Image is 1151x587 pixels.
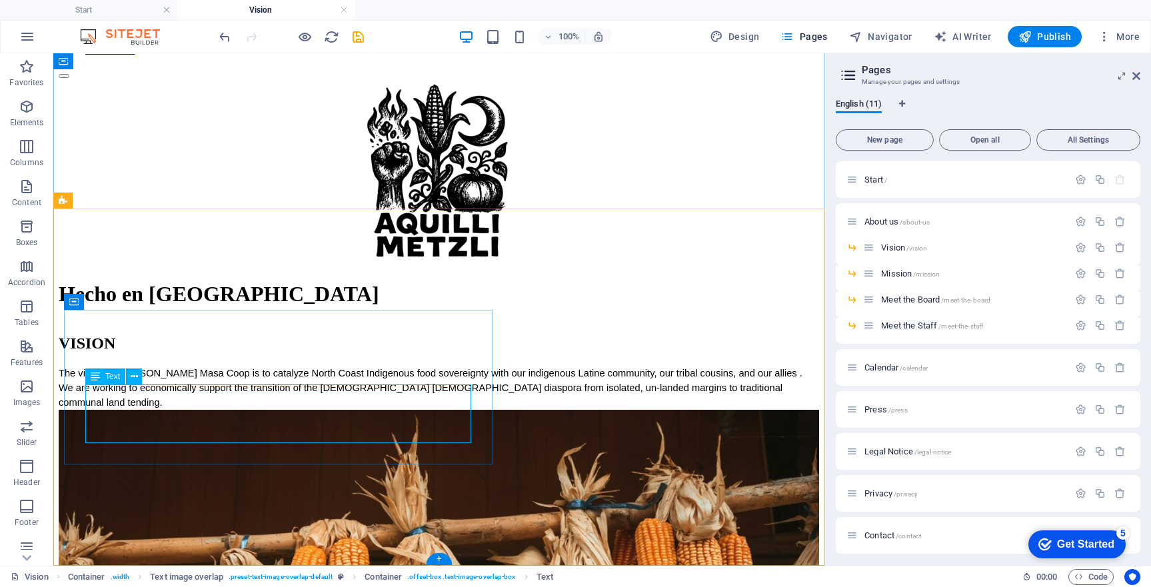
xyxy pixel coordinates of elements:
div: Remove [1114,216,1126,227]
div: Settings [1075,404,1086,415]
span: Calendar [864,362,928,372]
span: : [1046,572,1048,582]
span: Click to open page [864,530,921,540]
button: save [350,29,366,45]
div: Remove [1114,268,1126,279]
span: /about-us [900,219,930,226]
span: Click to open page [864,175,887,185]
div: Duplicate [1094,446,1106,457]
div: Remove [1114,446,1126,457]
button: Usercentrics [1124,569,1140,585]
span: Vision [881,243,927,253]
span: 00 00 [1036,569,1057,585]
div: Settings [1075,242,1086,253]
button: undo [217,29,233,45]
div: Duplicate [1094,268,1106,279]
div: Duplicate [1094,488,1106,499]
button: Navigator [844,26,918,47]
p: Footer [15,517,39,528]
button: More [1092,26,1145,47]
span: . preset-text-image-overlap-default [229,569,333,585]
div: Vision/vision [877,243,1068,252]
span: Text [105,372,120,380]
div: Settings [1075,488,1086,499]
p: Features [11,357,43,368]
div: Design (Ctrl+Alt+Y) [704,26,765,47]
div: Legal Notice/legal-notice [860,447,1068,456]
div: Meet the Staff/meet-the-staff [877,321,1068,330]
span: Open all [945,136,1025,144]
span: /contact [896,532,921,540]
i: Reload page [324,29,339,45]
span: Navigator [849,30,912,43]
span: Code [1074,569,1108,585]
img: Editor Logo [77,29,177,45]
p: Elements [10,117,44,128]
div: Remove [1114,362,1126,373]
span: /calendar [900,364,928,372]
button: Publish [1008,26,1082,47]
span: More [1098,30,1140,43]
p: Slider [17,437,37,448]
span: Click to select. Double-click to edit [150,569,223,585]
p: Columns [10,157,43,168]
span: Meet the Staff [881,320,983,330]
div: Settings [1075,268,1086,279]
div: Duplicate [1094,216,1106,227]
span: Click to open page [864,404,908,414]
div: Start/ [860,175,1068,184]
h2: Pages [862,64,1140,76]
div: Remove [1114,294,1126,305]
button: All Settings [1036,129,1140,151]
span: Click to open page [864,488,918,498]
div: Mission/mission [877,269,1068,278]
span: /mission [913,271,940,278]
div: Remove [1114,320,1126,331]
div: + [426,553,452,565]
div: Remove [1114,488,1126,499]
span: /press [888,406,908,414]
p: Tables [15,317,39,328]
h6: 100% [558,29,579,45]
a: Click to cancel selection. Double-click to open Pages [11,569,49,585]
i: This element is a customizable preset [338,573,344,580]
button: New page [836,129,934,151]
p: Favorites [9,77,43,88]
span: /meet-the-board [941,296,990,304]
div: Duplicate [1094,362,1106,373]
p: Header [13,477,40,488]
p: Content [12,197,41,208]
p: Accordion [8,277,45,288]
span: /privacy [894,490,918,498]
div: Duplicate [1094,294,1106,305]
span: /legal-notice [914,448,952,456]
div: Language Tabs [836,99,1140,124]
span: Click to open page [864,446,951,456]
div: Duplicate [1094,404,1106,415]
i: Undo: Change text (Ctrl+Z) [217,29,233,45]
i: Save (Ctrl+S) [351,29,366,45]
div: Privacy/privacy [860,489,1068,498]
span: Click to select. Double-click to edit [537,569,553,585]
span: . offset-box .text-image-overlap-box [407,569,515,585]
div: Duplicate [1094,242,1106,253]
div: Remove [1114,404,1126,415]
div: Meet the Board/meet-the-board [877,295,1068,304]
span: Meet the Board [881,294,990,304]
div: Get Started [39,15,97,27]
div: Settings [1075,362,1086,373]
span: Pages [780,30,827,43]
button: Click here to leave preview mode and continue editing [297,29,313,45]
span: /vision [906,245,927,252]
span: Design [710,30,760,43]
div: Get Started 5 items remaining, 0% complete [11,7,108,35]
div: Settings [1075,174,1086,185]
span: AI Writer [934,30,992,43]
span: /meet-the-staff [938,322,983,330]
h3: Manage your pages and settings [862,76,1114,88]
button: 100% [538,29,585,45]
nav: breadcrumb [68,569,553,585]
span: Click to select. Double-click to edit [365,569,402,585]
div: About us/about-us [860,217,1068,226]
button: Design [704,26,765,47]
